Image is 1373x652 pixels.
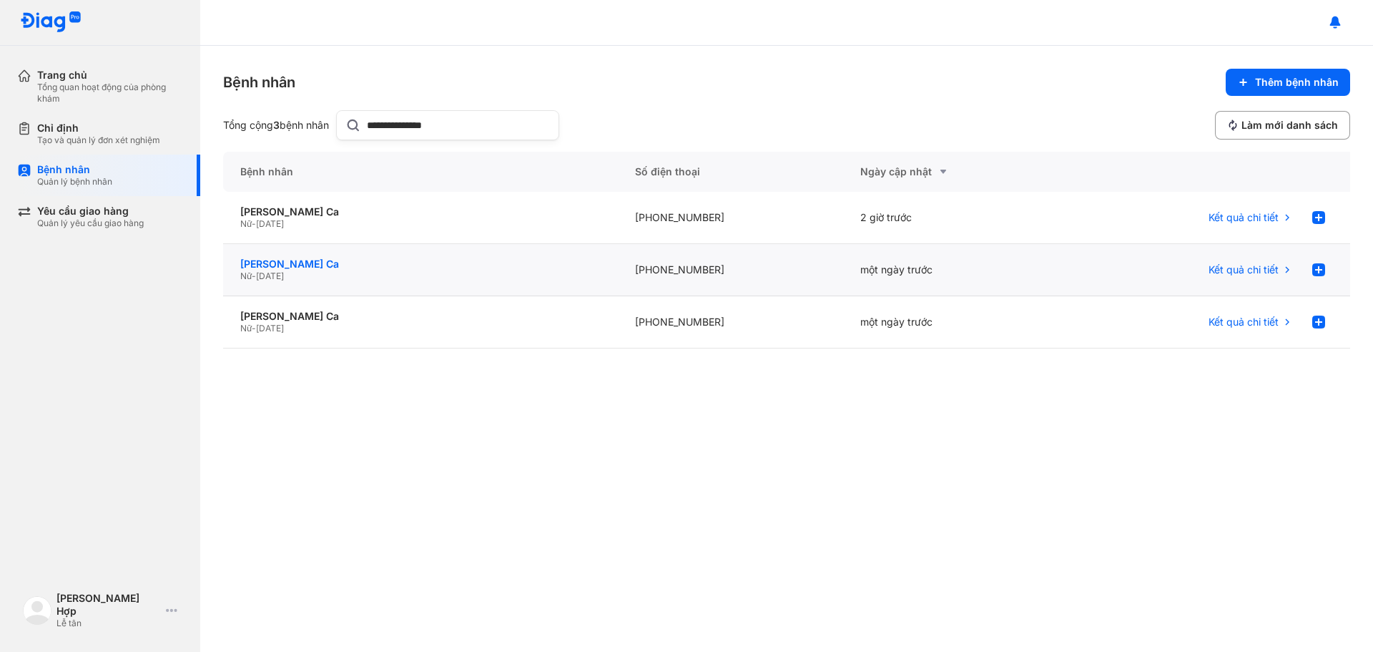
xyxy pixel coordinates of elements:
[37,69,183,82] div: Trang chủ
[37,135,160,146] div: Tạo và quản lý đơn xét nghiệm
[37,176,112,188] div: Quản lý bệnh nhân
[240,323,252,334] span: Nữ
[240,258,601,271] div: [PERSON_NAME] Ca
[1209,211,1279,224] span: Kết quả chi tiết
[618,296,843,349] div: [PHONE_NUMBER]
[1226,69,1350,96] button: Thêm bệnh nhân
[223,119,330,132] div: Tổng cộng bệnh nhân
[256,323,284,334] span: [DATE]
[240,218,252,229] span: Nữ
[56,592,160,618] div: [PERSON_NAME] Hợp
[1215,111,1350,140] button: Làm mới danh sách
[273,119,280,131] span: 3
[256,271,284,281] span: [DATE]
[240,205,601,218] div: [PERSON_NAME] Ca
[37,163,112,176] div: Bệnh nhân
[37,205,144,218] div: Yêu cầu giao hàng
[1255,76,1339,89] span: Thêm bệnh nhân
[618,244,843,296] div: [PHONE_NUMBER]
[37,82,183,104] div: Tổng quan hoạt động của phòng khám
[240,310,601,323] div: [PERSON_NAME] Ca
[1209,316,1279,329] span: Kết quả chi tiết
[843,192,1068,244] div: 2 giờ trước
[1209,263,1279,276] span: Kết quả chi tiết
[20,11,82,34] img: logo
[860,163,1051,180] div: Ngày cập nhật
[37,122,160,135] div: Chỉ định
[223,72,295,92] div: Bệnh nhân
[56,618,160,629] div: Lễ tân
[223,152,618,192] div: Bệnh nhân
[23,596,51,625] img: logo
[843,296,1068,349] div: một ngày trước
[618,152,843,192] div: Số điện thoại
[37,218,144,229] div: Quản lý yêu cầu giao hàng
[252,271,256,281] span: -
[240,271,252,281] span: Nữ
[618,192,843,244] div: [PHONE_NUMBER]
[252,323,256,334] span: -
[1241,119,1338,132] span: Làm mới danh sách
[256,218,284,229] span: [DATE]
[843,244,1068,296] div: một ngày trước
[252,218,256,229] span: -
